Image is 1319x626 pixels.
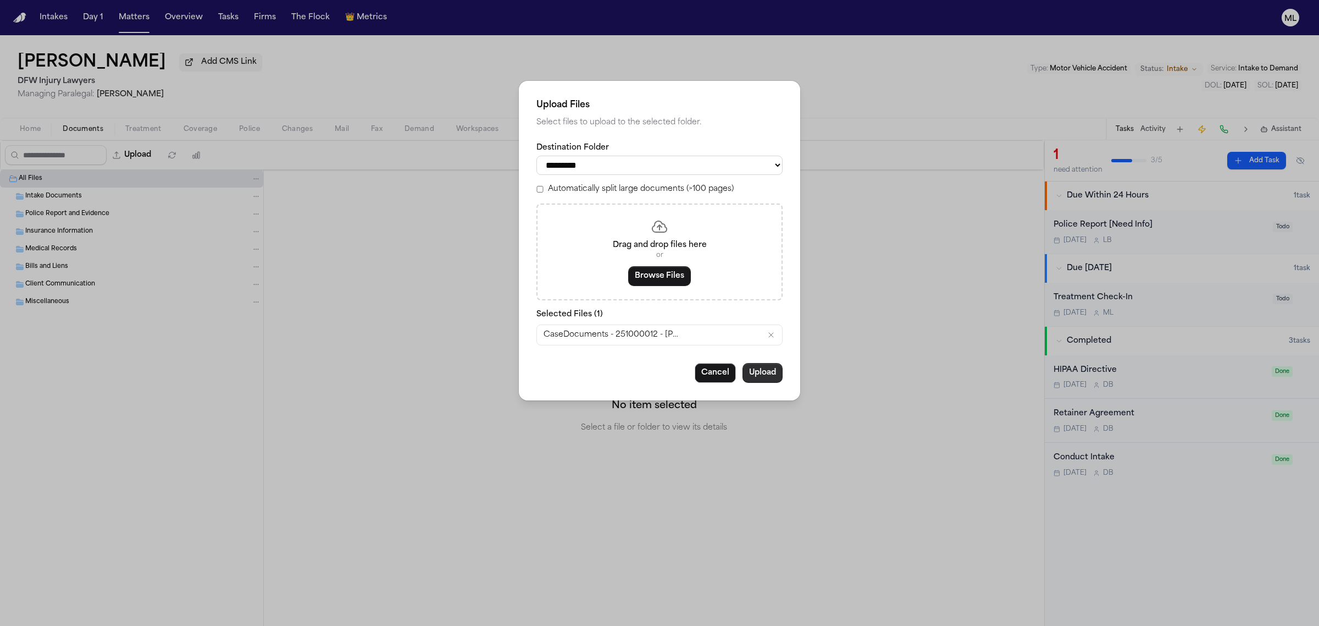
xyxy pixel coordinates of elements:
[544,330,681,341] span: CaseDocuments - 251000012 - [PERSON_NAME] [PERSON_NAME] 20251003104841.zip
[551,240,768,251] p: Drag and drop files here
[536,116,783,129] p: Select files to upload to the selected folder.
[695,363,736,383] button: Cancel
[767,331,775,339] button: Remove CaseDocuments - 251000012 - Eagans v. Arellano 20251003104841.zip
[548,184,734,195] label: Automatically split large documents (>100 pages)
[628,266,691,286] button: Browse Files
[551,251,768,260] p: or
[742,363,783,383] button: Upload
[536,309,783,320] p: Selected Files ( 1 )
[536,98,783,112] h2: Upload Files
[536,142,783,153] label: Destination Folder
